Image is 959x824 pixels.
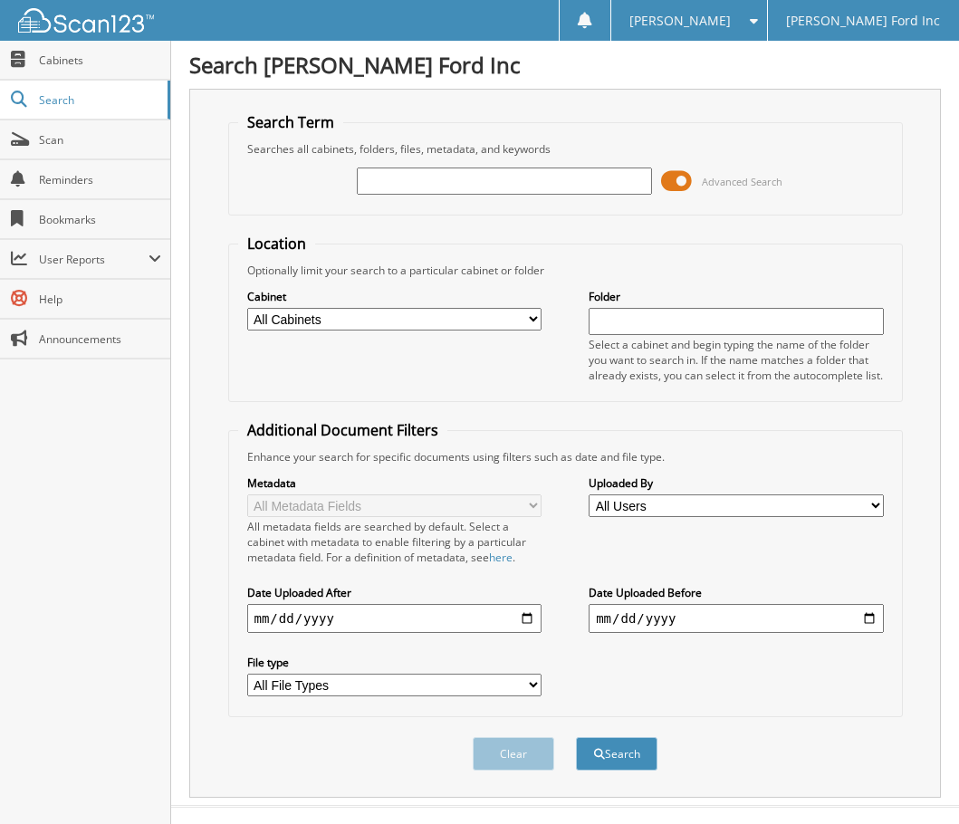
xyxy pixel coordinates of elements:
[629,15,731,26] span: [PERSON_NAME]
[39,252,149,267] span: User Reports
[238,263,893,278] div: Optionally limit your search to a particular cabinet or folder
[589,585,883,600] label: Date Uploaded Before
[39,53,161,68] span: Cabinets
[576,737,657,771] button: Search
[39,92,158,108] span: Search
[238,112,343,132] legend: Search Term
[238,141,893,157] div: Searches all cabinets, folders, files, metadata, and keywords
[238,234,315,254] legend: Location
[189,50,941,80] h1: Search [PERSON_NAME] Ford Inc
[589,475,883,491] label: Uploaded By
[247,289,542,304] label: Cabinet
[702,175,782,188] span: Advanced Search
[39,331,161,347] span: Announcements
[39,172,161,187] span: Reminders
[247,519,542,565] div: All metadata fields are searched by default. Select a cabinet with metadata to enable filtering b...
[39,132,161,148] span: Scan
[18,8,154,33] img: scan123-logo-white.svg
[589,337,883,383] div: Select a cabinet and begin typing the name of the folder you want to search in. If the name match...
[247,475,542,491] label: Metadata
[589,604,883,633] input: end
[786,15,940,26] span: [PERSON_NAME] Ford Inc
[39,292,161,307] span: Help
[39,212,161,227] span: Bookmarks
[238,420,447,440] legend: Additional Document Filters
[489,550,513,565] a: here
[247,585,542,600] label: Date Uploaded After
[473,737,554,771] button: Clear
[247,655,542,670] label: File type
[247,604,542,633] input: start
[238,449,893,465] div: Enhance your search for specific documents using filters such as date and file type.
[589,289,883,304] label: Folder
